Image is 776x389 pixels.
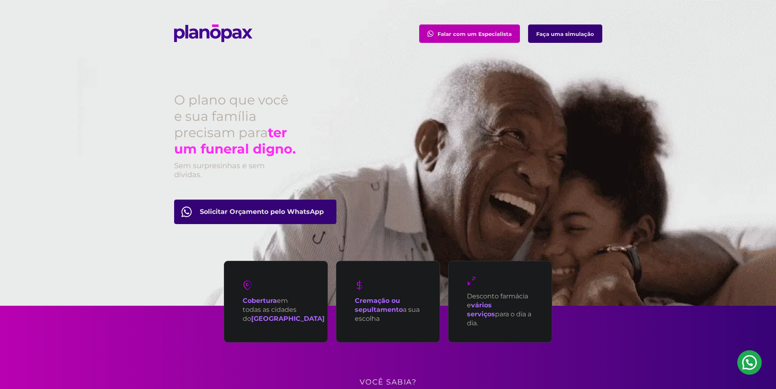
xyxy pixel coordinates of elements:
strong: ter um funeral digno. [174,124,296,157]
small: por dia [322,138,340,144]
a: Orçamento pelo WhatsApp btn-orcamento [174,200,336,224]
img: maximize [467,276,477,286]
strong: Cremação ou sepultamento [355,297,403,313]
img: pin [243,280,252,290]
a: Faça uma simulação [528,24,602,43]
strong: vários serviços [467,301,495,318]
span: Sem surpresinhas e sem dívidas. [174,161,265,179]
a: Nosso Whatsapp [737,350,762,375]
small: a partir de [318,109,344,115]
a: Falar com um Especialista [419,24,520,43]
img: planopax [174,24,252,42]
strong: Cobertura [243,297,277,305]
p: Desconto farmácia e para o dia a dia. [467,292,533,328]
p: a sua escolha [355,296,421,323]
img: fale com consultor [181,207,192,217]
h1: O plano que você e sua família precisam para [174,92,296,157]
strong: [GEOGRAPHIC_DATA] [251,315,325,322]
span: 1 [327,116,334,138]
p: R$ ,00 [316,115,346,133]
img: fale com consultor [427,31,433,37]
img: dollar [355,280,365,290]
p: em todas as cidades do [243,296,325,323]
